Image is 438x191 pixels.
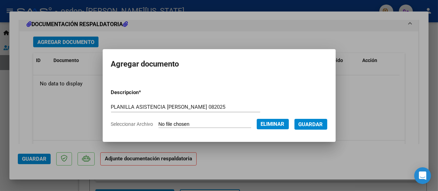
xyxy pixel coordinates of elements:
h2: Agregar documento [111,58,327,71]
span: Eliminar [261,121,285,127]
button: Eliminar [257,119,289,129]
span: Seleccionar Archivo [111,121,153,127]
span: Guardar [299,121,323,128]
div: Open Intercom Messenger [414,167,431,184]
button: Guardar [294,119,327,130]
p: Descripcion [111,89,176,97]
